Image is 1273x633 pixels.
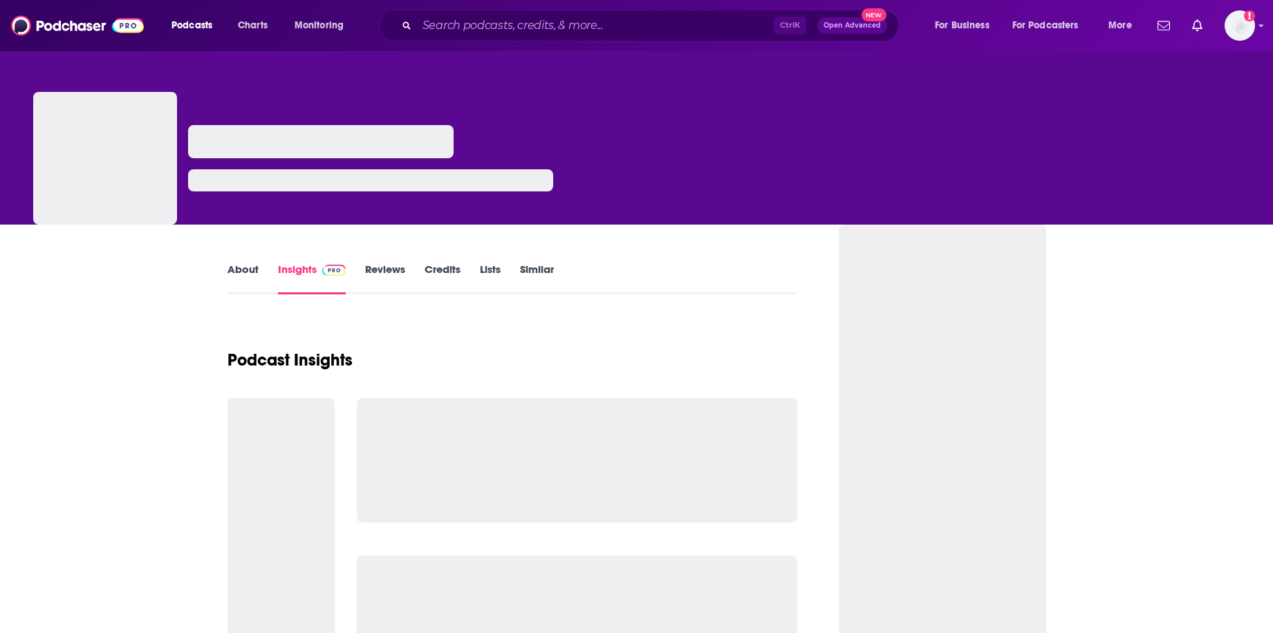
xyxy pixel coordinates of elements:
button: open menu [1099,15,1149,37]
span: Charts [238,16,268,35]
div: Search podcasts, credits, & more... [392,10,912,41]
span: Logged in as WE_Broadcast [1225,10,1255,41]
img: User Profile [1225,10,1255,41]
span: For Business [935,16,989,35]
svg: Add a profile image [1244,10,1255,21]
button: open menu [285,15,362,37]
img: Podchaser - Follow, Share and Rate Podcasts [11,12,144,39]
h1: Podcast Insights [227,350,353,370]
a: Show notifications dropdown [1187,14,1208,37]
a: Charts [229,15,276,37]
a: Lists [480,263,501,294]
button: Open AdvancedNew [817,17,887,34]
a: Credits [425,263,461,294]
a: Reviews [365,263,405,294]
button: open menu [1003,15,1099,37]
span: Podcasts [171,16,212,35]
span: For Podcasters [1012,16,1079,35]
a: Similar [520,263,554,294]
span: New [862,8,886,21]
button: Show profile menu [1225,10,1255,41]
img: Podchaser Pro [322,265,346,276]
span: Ctrl K [774,17,806,35]
button: open menu [925,15,1007,37]
a: InsightsPodchaser Pro [278,263,346,294]
input: Search podcasts, credits, & more... [417,15,774,37]
a: Show notifications dropdown [1152,14,1176,37]
a: About [227,263,259,294]
span: Monitoring [295,16,344,35]
button: open menu [162,15,230,37]
span: Open Advanced [824,22,881,29]
span: More [1108,16,1132,35]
